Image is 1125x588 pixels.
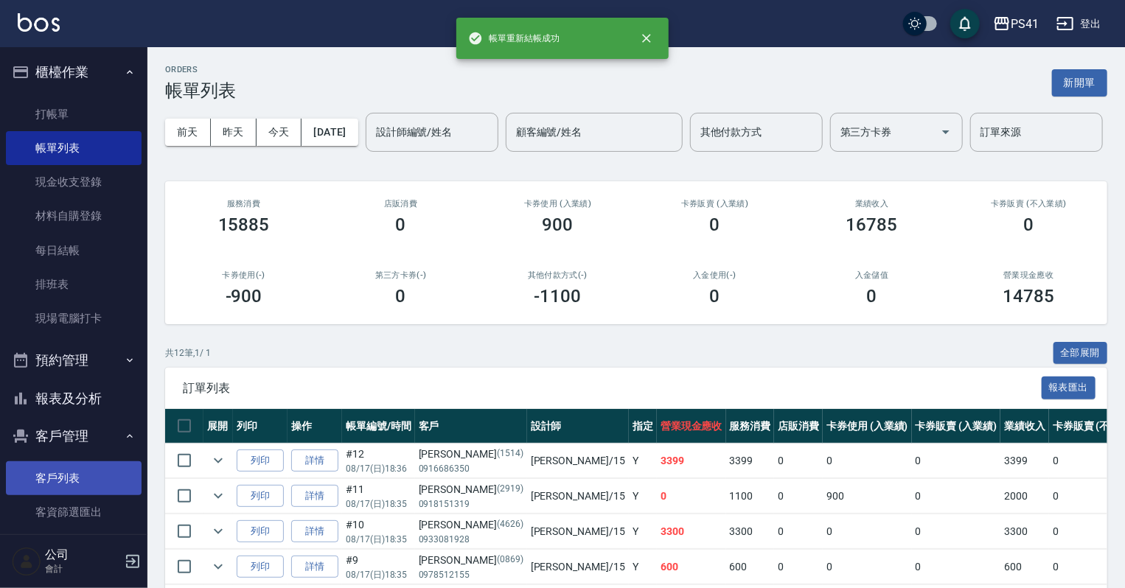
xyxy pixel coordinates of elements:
h2: 入金儲值 [811,270,933,280]
p: 08/17 (日) 18:35 [346,497,411,511]
h2: 卡券販賣 (入業績) [654,199,776,209]
p: (2919) [497,482,523,497]
td: Y [629,514,657,549]
button: 報表及分析 [6,379,142,418]
p: 0978512155 [419,568,523,581]
p: (0869) [497,553,523,568]
th: 列印 [233,409,288,444]
h2: 卡券使用(-) [183,270,304,280]
button: 昨天 [211,119,257,146]
td: [PERSON_NAME] /15 [527,550,629,584]
a: 打帳單 [6,97,142,131]
h2: 卡券使用 (入業績) [497,199,619,209]
td: 600 [726,550,775,584]
div: [PERSON_NAME] [419,447,523,462]
td: #12 [342,444,415,478]
td: 1100 [726,479,775,514]
td: 3399 [726,444,775,478]
a: 詳情 [291,449,338,472]
a: 卡券管理 [6,529,142,563]
td: 0 [774,444,823,478]
h2: ORDERS [165,65,236,74]
button: PS41 [987,9,1045,39]
div: [PERSON_NAME] [419,482,523,497]
a: 新開單 [1052,75,1107,89]
p: 0933081928 [419,533,523,546]
h2: 其他付款方式(-) [497,270,619,280]
button: 今天 [257,119,302,146]
h3: 15885 [218,214,270,235]
td: 0 [774,479,823,514]
td: [PERSON_NAME] /15 [527,514,629,549]
a: 客戶列表 [6,461,142,495]
button: [DATE] [302,119,358,146]
td: 600 [657,550,726,584]
p: 08/17 (日) 18:35 [346,568,411,581]
th: 設計師 [527,409,629,444]
h2: 入金使用(-) [654,270,776,280]
button: 新開單 [1052,69,1107,97]
th: 服務消費 [726,409,775,444]
h2: 第三方卡券(-) [340,270,462,280]
th: 指定 [629,409,657,444]
td: 0 [912,550,1001,584]
h3: 0 [710,286,720,307]
span: 帳單重新結帳成功 [468,31,560,46]
td: 2000 [1000,479,1049,514]
button: save [950,9,980,38]
a: 客資篩選匯出 [6,495,142,529]
button: expand row [207,520,229,542]
h3: -900 [226,286,262,307]
td: #9 [342,550,415,584]
a: 現金收支登錄 [6,165,142,199]
button: 登出 [1051,10,1107,38]
h5: 公司 [45,547,120,562]
th: 卡券販賣 (入業績) [912,409,1001,444]
td: #10 [342,514,415,549]
td: Y [629,444,657,478]
td: 3399 [657,444,726,478]
h3: 0 [867,286,877,307]
th: 操作 [288,409,342,444]
th: 客戶 [415,409,527,444]
button: expand row [207,485,229,507]
h2: 店販消費 [340,199,462,209]
td: Y [629,479,657,514]
button: 客戶管理 [6,417,142,455]
a: 詳情 [291,485,338,508]
a: 報表匯出 [1042,380,1096,394]
td: 3399 [1000,444,1049,478]
h3: 0 [396,214,406,235]
a: 每日結帳 [6,234,142,267]
td: 0 [912,479,1001,514]
td: 0 [823,550,912,584]
a: 詳情 [291,520,338,543]
td: #11 [342,479,415,514]
img: Logo [18,13,60,32]
h3: 0 [396,286,406,307]
td: 900 [823,479,912,514]
button: 前天 [165,119,211,146]
button: Open [934,120,958,144]
td: 600 [1000,550,1049,584]
p: 會計 [45,562,120,575]
th: 帳單編號/時間 [342,409,415,444]
a: 詳情 [291,556,338,578]
button: 全部展開 [1053,342,1108,365]
p: (1514) [497,447,523,462]
p: 0918151319 [419,497,523,511]
h3: 0 [710,214,720,235]
button: 預約管理 [6,341,142,379]
button: close [630,22,663,55]
h3: 服務消費 [183,199,304,209]
td: 3300 [657,514,726,549]
div: [PERSON_NAME] [419,517,523,533]
p: 08/17 (日) 18:35 [346,533,411,546]
img: Person [12,547,41,576]
p: 08/17 (日) 18:36 [346,462,411,475]
h3: 帳單列表 [165,80,236,101]
h2: 營業現金應收 [968,270,1090,280]
td: 0 [657,479,726,514]
button: expand row [207,556,229,578]
h3: -1100 [534,286,582,307]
